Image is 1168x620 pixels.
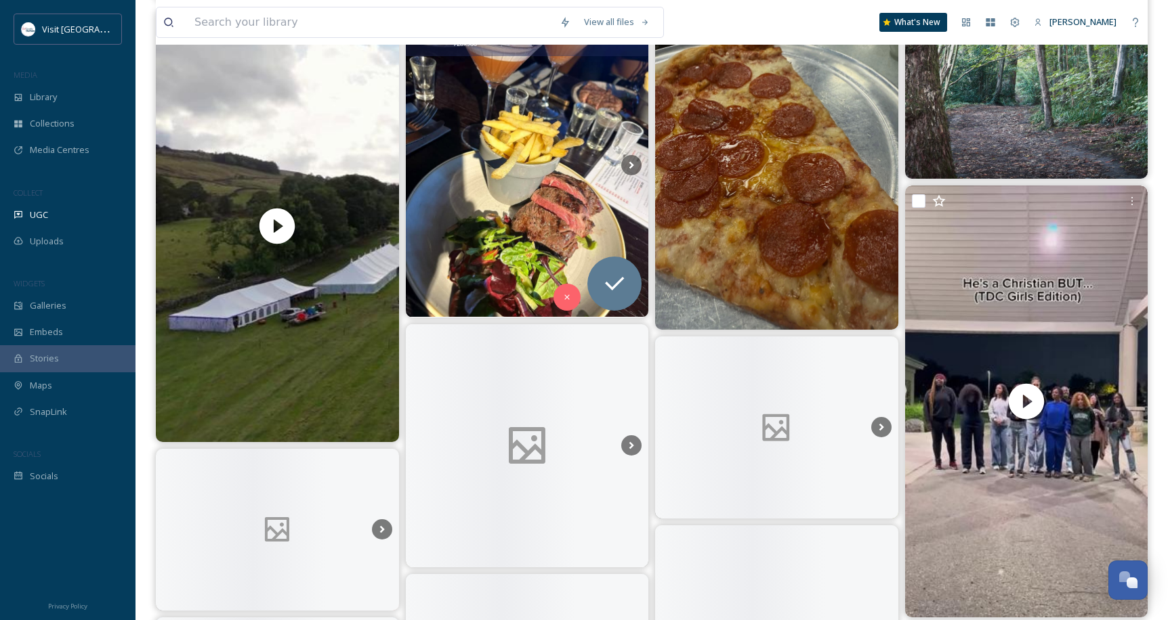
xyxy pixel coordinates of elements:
[30,405,67,418] span: SnapLink
[48,597,87,613] a: Privacy Policy
[406,14,649,317] img: Your table is set, the drinks are flowing. Welcome to the ultimate Bottomless Brunch at Boat Club...
[1049,16,1117,28] span: [PERSON_NAME]
[42,22,147,35] span: Visit [GEOGRAPHIC_DATA]
[1027,9,1123,35] a: [PERSON_NAME]
[30,117,75,130] span: Collections
[30,91,57,104] span: Library
[14,70,37,80] span: MEDIA
[14,187,43,198] span: COLLECT
[30,208,48,221] span: UGC
[30,143,89,156] span: Media Centres
[30,326,63,338] span: Embeds
[22,22,35,36] img: 1680077135441.jpeg
[14,449,41,459] span: SOCIALS
[879,13,947,32] a: What's New
[156,9,399,441] img: thumbnail
[14,278,45,288] span: WIDGETS
[577,9,656,35] a: View all files
[1108,560,1148,600] button: Open Chat
[188,7,553,37] input: Search your library
[30,235,64,248] span: Uploads
[30,379,52,392] span: Maps
[904,185,1148,617] img: thumbnail
[30,352,59,365] span: Stories
[30,470,58,483] span: Socials
[48,602,87,611] span: Privacy Policy
[30,299,66,312] span: Galleries
[655,6,898,330] img: Biggest slice of pizza I ever had in my life… #durham
[904,185,1148,617] video: He’s a Christian, BUT…👀 Which ones are you running from?? #jokes #comedy #localchurch #funny #chu...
